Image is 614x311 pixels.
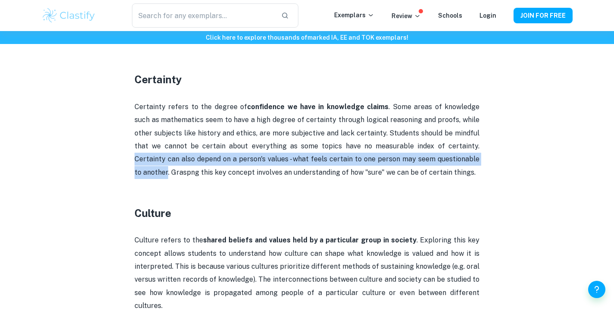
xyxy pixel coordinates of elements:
a: Login [479,12,496,19]
strong: confidence we have in knowledge claims [247,103,388,111]
a: Schools [438,12,462,19]
p: Exemplars [334,10,374,20]
p: Certainty refers to the degree of . Some areas of knowledge such as mathematics seem to have a hi... [135,101,479,179]
strong: shared beliefs and values held by a particular group in society [203,236,417,244]
button: Help and Feedback [588,281,605,298]
h6: Click here to explore thousands of marked IA, EE and TOK exemplars ! [2,33,612,42]
input: Search for any exemplars... [132,3,274,28]
button: JOIN FOR FREE [514,8,573,23]
img: Clastify logo [41,7,96,24]
h3: Culture [135,205,479,221]
h3: Certainty [135,72,479,87]
p: Review [392,11,421,21]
